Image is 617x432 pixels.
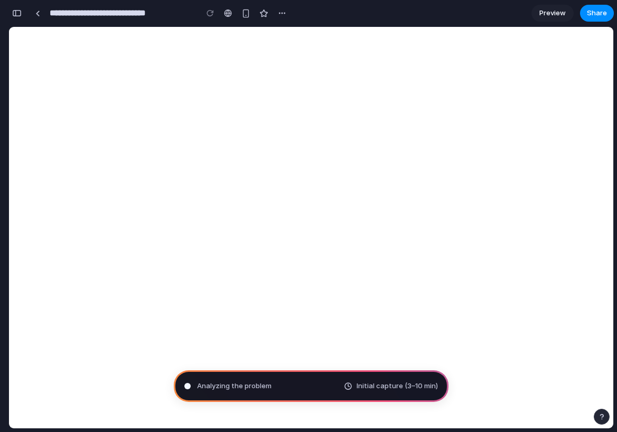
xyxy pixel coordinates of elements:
span: Share [587,8,607,18]
button: Share [580,5,614,22]
span: Preview [539,8,566,18]
a: Preview [531,5,574,22]
span: Initial capture (3–10 min) [357,381,438,391]
span: Analyzing the problem [197,381,272,391]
